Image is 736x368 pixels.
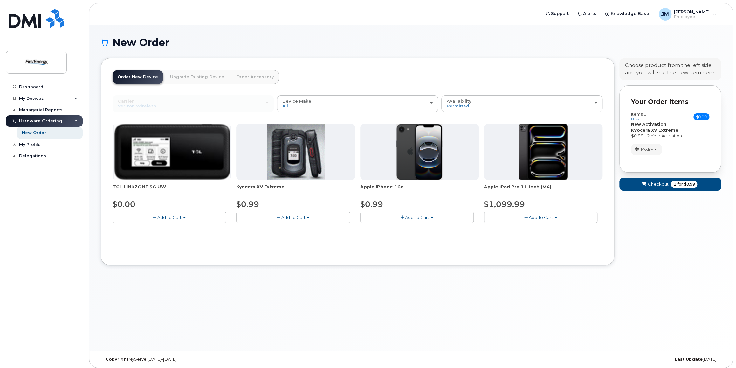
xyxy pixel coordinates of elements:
[447,99,471,104] span: Availability
[231,70,279,84] a: Order Accessory
[529,215,553,220] span: Add To Cart
[157,215,182,220] span: Add To Cart
[360,184,479,196] div: Apple iPhone 16e
[236,212,350,223] button: Add To Cart
[514,357,721,362] div: [DATE]
[277,95,438,112] button: Device Make All
[631,97,709,106] p: Your Order Items
[631,127,678,133] strong: Kyocera XV Extreme
[641,147,653,152] span: Modify
[101,357,307,362] div: MyServe [DATE]–[DATE]
[267,124,324,180] img: xvextreme.gif
[625,62,715,77] div: Choose product from the left side and you will see the new item here.
[396,124,442,180] img: iphone16e.png
[631,117,639,121] small: new
[631,133,709,139] div: $0.99 - 2 Year Activation
[282,103,288,108] span: All
[405,215,429,220] span: Add To Cart
[648,181,668,187] span: Checkout
[631,112,646,121] h3: Item
[641,112,646,117] span: #1
[106,357,128,362] strong: Copyright
[519,124,568,180] img: ipad_pro_11_m4.png
[113,184,231,196] div: TCL LINKZONE 5G UW
[484,212,597,223] button: Add To Cart
[484,184,602,196] div: Apple iPad Pro 11-inch (M4)
[114,124,230,180] img: linkzone5g.png
[676,181,684,187] span: for
[281,215,305,220] span: Add To Cart
[282,99,311,104] span: Device Make
[236,184,355,196] div: Kyocera XV Extreme
[708,340,731,363] iframe: Messenger Launcher
[236,200,259,209] span: $0.99
[673,181,676,187] span: 1
[693,113,709,120] span: $0.99
[684,181,695,187] span: $0.99
[675,357,703,362] strong: Last Update
[360,212,474,223] button: Add To Cart
[101,37,721,48] h1: New Order
[113,70,163,84] a: Order New Device
[619,178,721,191] button: Checkout 1 for $0.99
[360,200,383,209] span: $0.99
[447,103,469,108] span: Permitted
[113,200,135,209] span: $0.00
[631,121,666,126] strong: New Activation
[441,95,602,112] button: Availability Permitted
[165,70,229,84] a: Upgrade Existing Device
[484,200,525,209] span: $1,099.99
[631,144,662,155] button: Modify
[113,212,226,223] button: Add To Cart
